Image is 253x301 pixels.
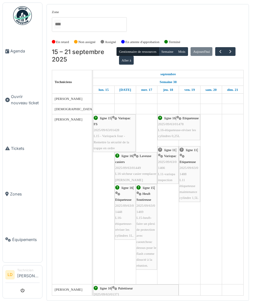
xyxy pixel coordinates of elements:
[125,39,159,45] label: En attente d'approbation
[117,47,159,56] button: Gestionnaire de ressources
[158,78,178,86] a: Semaine 38
[97,86,110,94] a: 15 septembre 2025
[105,39,116,45] label: Assigné
[17,268,40,273] div: Technicien
[52,48,117,63] h2: 15 – 21 septembre 2025
[158,160,177,170] span: 2025/09/63/01466
[180,147,200,201] div: |
[55,97,82,101] span: [PERSON_NAME]
[122,154,133,158] span: ligne 16
[5,270,15,279] li: LD
[161,86,175,94] a: 18 septembre 2025
[164,148,176,152] span: ligne 11
[3,126,42,171] a: Tickets
[17,268,40,281] li: [PERSON_NAME]
[180,166,198,175] span: 2025/09/63/01488
[182,116,199,120] span: Etiqueteuse
[158,172,175,182] span: L11-variopa inspection
[3,171,42,217] a: Zones
[158,115,200,139] div: |
[5,268,40,283] a: LD Technicien[PERSON_NAME]
[158,128,196,138] span: L16-étiqueteuse-réviser les cylindres 0,25L
[3,217,42,262] a: Équipements
[3,28,42,74] a: Agenda
[191,47,212,56] button: Aujourd'hui
[54,20,61,29] input: Tous
[140,86,154,94] a: 17 septembre 2025
[55,117,82,121] span: [PERSON_NAME]
[159,47,176,56] button: Semaine
[13,6,32,25] img: Badge_color-CXgf-gQk.svg
[56,39,69,45] label: En retard
[122,186,133,190] span: ligne 16
[55,107,121,111] span: [DEMOGRAPHIC_DATA][PERSON_NAME]
[159,70,178,78] a: 15 septembre 2025
[100,286,111,290] span: ligne 16
[11,146,40,151] span: Tickets
[10,191,40,197] span: Zones
[115,198,131,201] span: Etiqueteuse
[136,192,151,201] span: Heuft Soutireuse
[186,148,197,152] span: ligne 11
[158,122,184,126] span: 2025/09/63/01478
[3,74,42,126] a: Ouvrir nouveau ticket
[136,204,155,213] span: 2025/09/63/01469
[94,116,131,126] span: Variopac FS
[180,160,196,164] span: Etiqueteuse
[180,178,198,200] span: L11 étiqueteuse maintenance cylindre 1,5L
[94,128,119,132] span: 2025/09/63/01428
[183,86,196,94] a: 19 septembre 2025
[78,39,96,45] label: Non assigné
[215,47,226,56] button: Précédent
[226,86,240,94] a: 21 septembre 2025
[10,48,40,54] span: Agenda
[119,56,134,65] button: Aller à
[143,186,154,190] span: ligne 15
[55,288,82,291] span: [PERSON_NAME]
[94,134,129,150] span: L15 - Variopack four - Remettre la sécurité de la trappe en ordre
[204,86,218,94] a: 20 septembre 2025
[115,153,156,183] div: |
[176,47,188,56] button: Mois
[164,116,176,120] span: ligne 16
[94,115,135,151] div: |
[115,204,134,213] span: 2025/09/63/01448
[136,216,156,268] span: L15-heuft-faire un plexi de protection avec caoutchouc dessus pour le flash comme disucté à la ré...
[136,185,156,269] div: |
[94,292,119,296] span: 2025/09/63/01371
[115,166,141,170] span: 2025/09/63/01449
[115,216,134,238] span: L16-étiqueteuse-réviser les cylindres 1L.
[115,185,135,239] div: |
[225,47,236,56] button: Suivant
[100,116,111,120] span: ligne 15
[55,80,72,84] span: Techniciens
[12,237,40,243] span: Équipements
[118,86,133,94] a: 16 septembre 2025
[169,39,180,45] label: Terminé
[158,147,178,183] div: |
[11,94,40,106] span: Ouvrir nouveau ticket
[115,172,156,181] span: L16 sécheur casier remplacer [PERSON_NAME]
[164,154,176,158] span: Variopac
[118,286,133,290] span: Palettiseur
[52,9,59,15] label: Zone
